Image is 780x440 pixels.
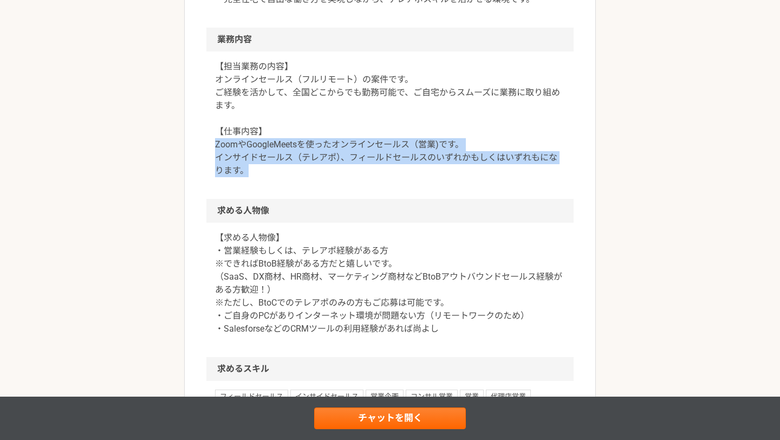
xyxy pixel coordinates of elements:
[290,390,363,403] span: インサイドセールス
[460,390,484,403] span: 営業
[366,390,404,403] span: 営業企画
[206,357,574,381] h2: 求めるスキル
[215,60,565,177] p: 【担当業務の内容】 オンラインセールス（フルリモート）の案件です。 ご経験を活かして、全国どこからでも勤務可能で、ご自宅からスムーズに業務に取り組めます。 【仕事内容】 ZoomやGoogleM...
[215,390,288,403] span: フィールドセールス
[215,231,565,335] p: 【求める人物像】 ・営業経験もしくは、テレアポ経験がある方 ※できればBtoB経験がある方だと嬉しいです。 （SaaS、DX商材、HR商材、マーケティング商材などBtoBアウトバウンドセールス経...
[206,28,574,51] h2: 業務内容
[406,390,458,403] span: コンサル営業
[486,390,531,403] span: 代理店営業
[314,407,466,429] a: チャットを開く
[206,199,574,223] h2: 求める人物像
